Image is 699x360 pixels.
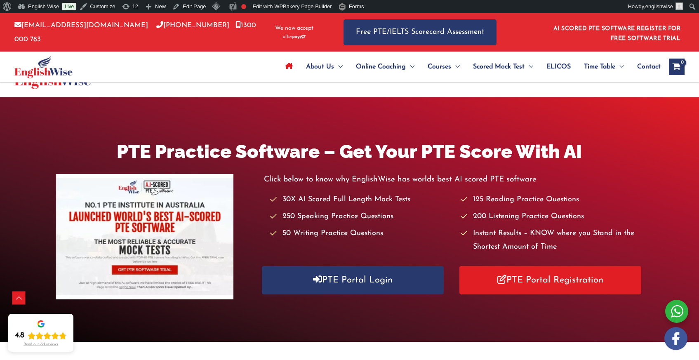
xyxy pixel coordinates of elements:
span: englishwise [645,3,673,9]
li: 30X AI Scored Full Length Mock Tests [270,193,453,207]
li: Instant Results – KNOW where you Stand in the Shortest Amount of Time [461,227,643,254]
span: Contact [637,52,661,81]
li: 250 Speaking Practice Questions [270,210,453,224]
aside: Header Widget 1 [548,19,685,46]
span: Menu Toggle [334,52,343,81]
span: We now accept [275,24,313,33]
div: Read our 721 reviews [24,342,58,347]
div: Rating: 4.8 out of 5 [15,331,67,341]
span: Menu Toggle [406,52,414,81]
a: CoursesMenu Toggle [421,52,466,81]
a: ELICOS [540,52,577,81]
a: Live [62,3,76,10]
div: 4.8 [15,331,24,341]
img: cropped-ew-logo [14,56,73,78]
span: Time Table [584,52,615,81]
div: Focus keyphrase not set [241,4,246,9]
span: Menu Toggle [451,52,460,81]
a: About UsMenu Toggle [299,52,349,81]
span: ELICOS [546,52,571,81]
a: PTE Portal Login [262,266,444,294]
span: Menu Toggle [615,52,624,81]
span: About Us [306,52,334,81]
nav: Site Navigation: Main Menu [279,52,661,81]
a: Online CoachingMenu Toggle [349,52,421,81]
span: Courses [428,52,451,81]
a: Free PTE/IELTS Scorecard Assessment [344,19,497,45]
span: Menu Toggle [525,52,533,81]
a: View Shopping Cart, empty [669,59,685,75]
a: PTE Portal Registration [459,266,641,294]
a: Contact [631,52,661,81]
img: ashok kumar [675,2,683,10]
img: pte-institute-main [56,174,233,299]
a: [PHONE_NUMBER] [156,22,229,29]
li: 50 Writing Practice Questions [270,227,453,240]
li: 125 Reading Practice Questions [461,193,643,207]
a: [EMAIL_ADDRESS][DOMAIN_NAME] [14,22,148,29]
a: Scored Mock TestMenu Toggle [466,52,540,81]
span: Scored Mock Test [473,52,525,81]
li: 200 Listening Practice Questions [461,210,643,224]
img: Afterpay-Logo [283,35,306,39]
a: AI SCORED PTE SOFTWARE REGISTER FOR FREE SOFTWARE TRIAL [553,26,681,42]
h1: PTE Practice Software – Get Your PTE Score With AI [56,139,643,165]
a: Time TableMenu Toggle [577,52,631,81]
span: Online Coaching [356,52,406,81]
img: white-facebook.png [664,327,687,350]
p: Click below to know why EnglishWise has worlds best AI scored PTE software [264,173,643,186]
a: 1300 000 783 [14,22,256,42]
